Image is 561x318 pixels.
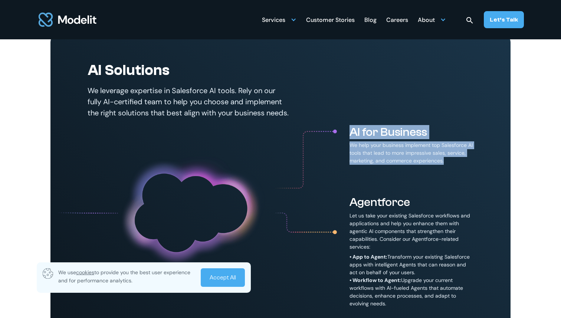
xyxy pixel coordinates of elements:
[350,195,473,209] h3: Agentforce
[350,253,387,260] strong: • App to Agent:
[350,125,473,139] h3: AI for Business
[418,12,446,27] div: About
[306,13,355,28] div: Customer Stories
[58,268,196,285] p: We use to provide you the best user experience and for performance analytics.
[37,8,98,31] img: modelit logo
[37,8,98,31] a: home
[201,268,245,287] a: Accept All
[364,12,377,27] a: Blog
[306,12,355,27] a: Customer Stories
[386,12,408,27] a: Careers
[484,11,524,28] a: Let’s Talk
[262,13,285,28] div: Services
[56,157,270,269] img: AI solutions cloud
[76,269,94,276] span: cookies
[418,13,435,28] div: About
[350,212,473,251] p: Let us take your existing Salesforce workflows and applications and help you enhance them with ag...
[490,16,518,24] div: Let’s Talk
[350,141,473,165] p: We help your business implement top Salesforce AI tools that lead to more impressive sales, servi...
[88,61,290,79] h2: AI Solutions
[350,277,401,283] strong: • Workflow to Agent:
[262,12,296,27] div: Services
[364,13,377,28] div: Blog
[88,85,290,118] p: We leverage expertise in Salesforce AI tools. Rely on our fully AI-certified team to help you cho...
[386,13,408,28] div: Careers
[350,253,473,308] p: Transform your existing Salesforce apps with intelligent Agents that can reason and act on behalf...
